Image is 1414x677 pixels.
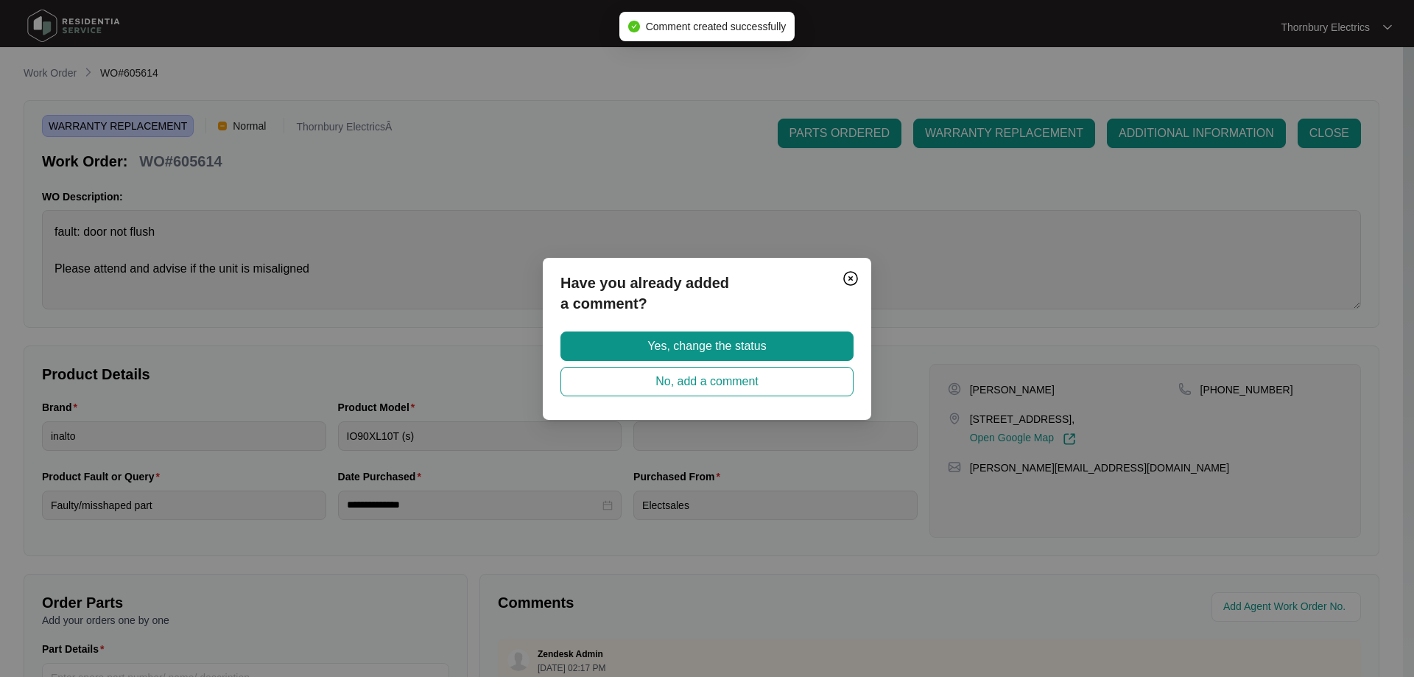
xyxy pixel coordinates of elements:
img: closeCircle [842,270,859,287]
p: a comment? [560,293,854,314]
p: Have you already added [560,273,854,293]
button: Yes, change the status [560,332,854,361]
button: Close [839,267,862,290]
button: No, add a comment [560,367,854,396]
span: No, add a comment [655,373,759,390]
span: Yes, change the status [647,337,766,355]
span: check-circle [628,21,640,32]
span: Comment created successfully [646,21,787,32]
